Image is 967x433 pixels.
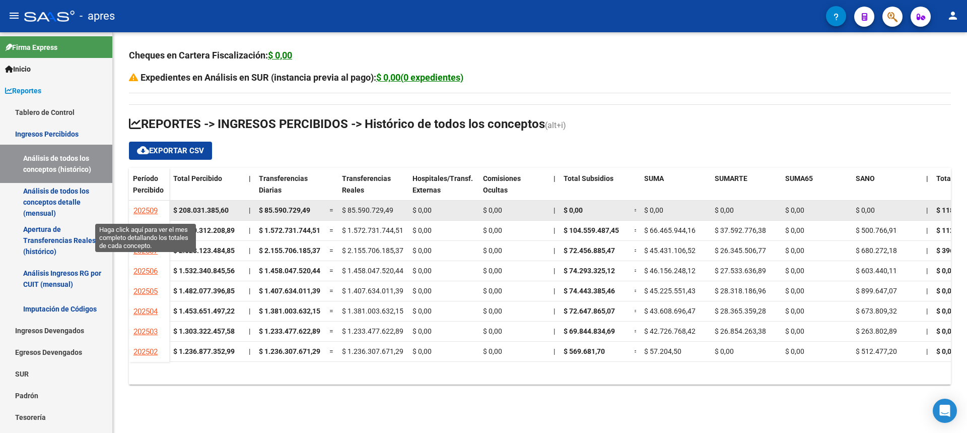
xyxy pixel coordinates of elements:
span: SUMA [644,174,664,182]
span: = [634,226,638,234]
datatable-header-cell: | [549,168,560,210]
span: Firma Express [5,42,57,53]
span: $ 85.590.729,49 [342,206,393,214]
span: (alt+i) [545,120,566,130]
span: Comisiones Ocultas [483,174,521,194]
strong: $ 1.800.312.208,89 [173,226,235,234]
span: = [634,246,638,255]
span: = [329,246,333,255]
span: | [249,327,250,335]
span: $ 0,00 [715,206,734,214]
span: | [554,347,555,355]
span: $ 512.477,20 [856,347,897,355]
span: $ 45.431.106,52 [644,246,696,255]
span: $ 27.533.636,89 [715,267,766,275]
datatable-header-cell: SUMA65 [781,168,852,210]
span: $ 0,00 [483,307,502,315]
datatable-header-cell: Transferencias Diarias [255,168,325,210]
span: $ 57.204,50 [644,347,681,355]
span: Hospitales/Transf. Externas [412,174,473,194]
div: $ 0,00(0 expedientes) [376,71,463,85]
span: $ 603.440,11 [856,267,897,275]
span: | [554,287,555,295]
span: $ 0,00 [412,327,432,335]
span: $ 1.381.003.632,15 [259,307,320,315]
datatable-header-cell: SUMA [640,168,711,210]
strong: $ 1.532.340.845,56 [173,267,235,275]
span: | [554,226,555,234]
span: Total Subsidios [564,174,613,182]
span: $ 0,00 [564,206,583,214]
span: $ 0,00 [785,246,804,255]
strong: Cheques en Cartera Fiscalización: [129,50,292,60]
span: $ 0,00 [412,206,432,214]
span: | [249,206,250,214]
span: | [926,267,928,275]
span: $ 74.443.385,46 [564,287,615,295]
span: $ 0,00 [483,246,502,255]
span: Transferencias Reales [342,174,391,194]
span: $ 0,00 [483,347,502,355]
strong: $ 208.031.385,60 [173,206,229,214]
span: = [329,226,333,234]
span: $ 37.592.776,38 [715,226,766,234]
datatable-header-cell: | [922,168,932,210]
span: $ 66.465.944,16 [644,226,696,234]
span: 202509 [133,206,158,215]
span: $ 46.156.248,12 [644,267,696,275]
mat-icon: person [947,10,959,22]
span: = [329,307,333,315]
span: | [926,307,928,315]
span: Inicio [5,64,31,75]
span: = [329,327,333,335]
span: = [634,206,638,214]
span: $ 45.225.551,43 [644,287,696,295]
span: Exportar CSV [137,146,204,155]
span: | [554,267,555,275]
span: | [249,267,250,275]
datatable-header-cell: SANO [852,168,922,210]
span: $ 0,00 [936,267,955,275]
strong: $ 1.303.322.457,58 [173,327,235,335]
span: $ 0,00 [644,206,663,214]
span: $ 899.647,07 [856,287,897,295]
span: $ 1.233.477.622,89 [342,327,403,335]
span: = [329,287,333,295]
span: = [634,287,638,295]
div: Open Intercom Messenger [933,399,957,423]
span: $ 1.407.634.011,39 [259,287,320,295]
span: $ 0,00 [785,347,804,355]
span: 202505 [133,287,158,296]
span: $ 0,00 [483,287,502,295]
span: | [249,307,250,315]
span: $ 0,00 [936,347,955,355]
span: $ 680.272,18 [856,246,897,255]
span: | [554,307,555,315]
span: $ 104.559.487,45 [564,226,619,234]
span: $ 1.572.731.744,51 [259,226,320,234]
span: $ 263.802,89 [856,327,897,335]
span: $ 42.726.768,42 [644,327,696,335]
span: $ 1.407.634.011,39 [342,287,403,295]
span: | [249,226,250,234]
span: = [329,347,333,355]
span: $ 0,00 [785,226,804,234]
span: $ 28.365.359,28 [715,307,766,315]
span: $ 43.608.696,47 [644,307,696,315]
span: $ 673.809,32 [856,307,897,315]
span: $ 0,00 [785,327,804,335]
span: $ 0,00 [936,307,955,315]
span: | [249,347,250,355]
datatable-header-cell: Comisiones Ocultas [479,168,549,210]
span: $ 0,00 [483,206,502,214]
span: Reportes [5,85,41,96]
datatable-header-cell: Hospitales/Transf. Externas [408,168,479,210]
span: | [554,246,555,255]
span: | [926,347,928,355]
span: $ 2.155.706.185,37 [259,246,320,255]
span: 202502 [133,347,158,356]
span: $ 74.293.325,12 [564,267,615,275]
span: $ 0,00 [412,226,432,234]
span: Total Percibido [173,174,222,182]
span: 202506 [133,267,158,276]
